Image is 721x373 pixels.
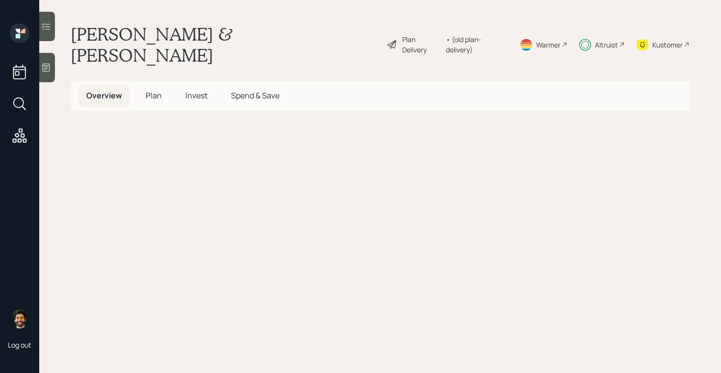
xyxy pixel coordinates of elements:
[71,23,379,66] h1: [PERSON_NAME] & [PERSON_NAME]
[231,90,280,101] span: Spend & Save
[652,40,683,50] div: Kustomer
[402,34,441,55] div: Plan Delivery
[536,40,561,50] div: Warmer
[86,90,122,101] span: Overview
[146,90,162,101] span: Plan
[446,34,508,55] div: • (old plan-delivery)
[595,40,618,50] div: Altruist
[8,340,31,350] div: Log out
[10,309,29,328] img: eric-schwartz-headshot.png
[185,90,207,101] span: Invest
